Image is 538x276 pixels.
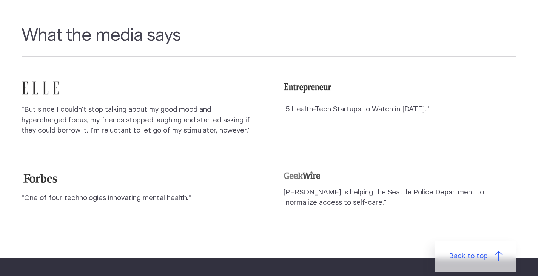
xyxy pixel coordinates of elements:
a: Back to top [435,241,516,272]
span: Back to top [449,251,488,262]
p: "5 Health-Tech Startups to Watch in [DATE]." [283,104,516,115]
p: "But since I couldn't stop talking about my good mood and hypercharged focus, my friends stopped ... [22,105,255,136]
p: [PERSON_NAME] is helping the Seattle Police Department to "normalize access to self-care." [283,187,516,208]
h2: What the media says [22,25,516,57]
p: "One of four technologies innovating mental health." [22,193,255,204]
